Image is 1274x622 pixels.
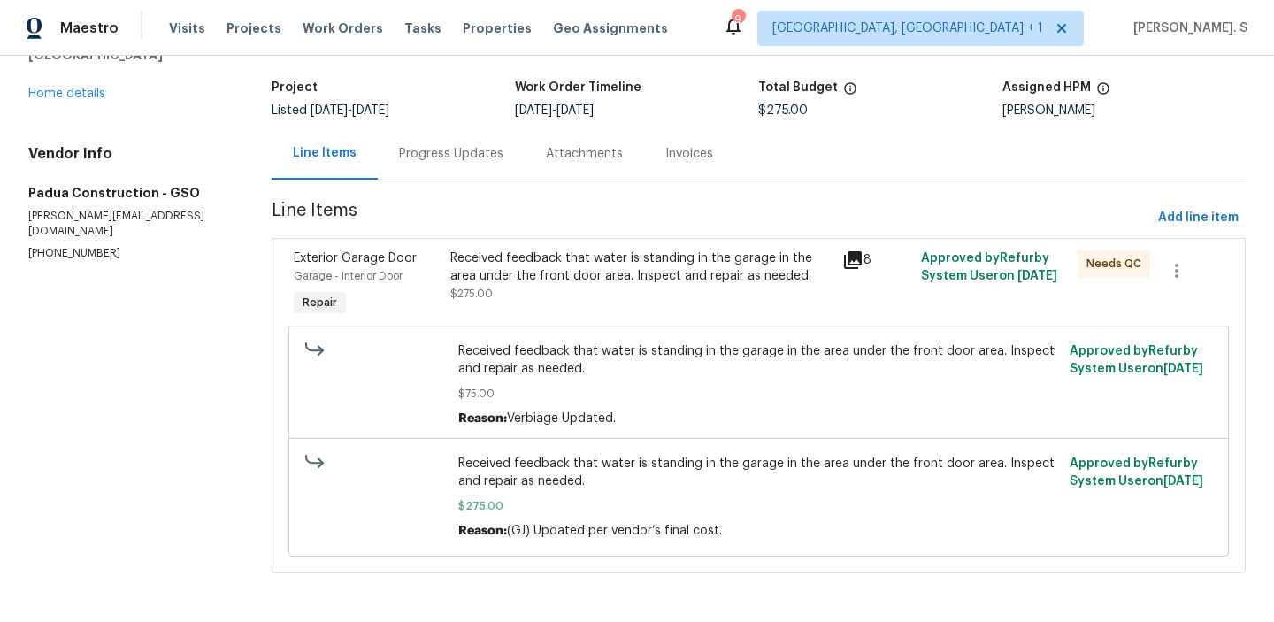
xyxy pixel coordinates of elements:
div: Invoices [665,145,713,163]
span: [PERSON_NAME]. S [1126,19,1247,37]
span: The hpm assigned to this work order. [1096,81,1110,104]
div: 8 [842,250,910,271]
span: [DATE] [311,104,348,117]
span: [DATE] [1163,363,1203,375]
button: Add line item [1151,202,1246,234]
span: Received feedback that water is standing in the garage in the area under the front door area. Ins... [458,455,1060,490]
span: Garage - Interior Door [294,271,403,281]
span: Exterior Garage Door [294,252,417,265]
span: - [311,104,389,117]
span: Approved by Refurby System User on [921,252,1057,282]
span: [DATE] [515,104,552,117]
span: Properties [463,19,532,37]
h5: Assigned HPM [1002,81,1091,94]
span: [DATE] [352,104,389,117]
a: Home details [28,88,105,100]
div: Progress Updates [399,145,503,163]
span: $275.00 [758,104,808,117]
span: [GEOGRAPHIC_DATA], [GEOGRAPHIC_DATA] + 1 [772,19,1043,37]
p: [PHONE_NUMBER] [28,246,229,261]
div: 9 [732,11,744,28]
span: [DATE] [556,104,594,117]
span: Approved by Refurby System User on [1070,457,1203,488]
span: Geo Assignments [553,19,668,37]
h4: Vendor Info [28,145,229,163]
span: Add line item [1158,207,1239,229]
span: (GJ) Updated per vendor’s final cost. [507,525,722,537]
span: Projects [226,19,281,37]
span: $275.00 [458,497,1060,515]
span: Needs QC [1086,255,1148,273]
span: Work Orders [303,19,383,37]
span: [DATE] [1017,270,1057,282]
span: Repair [295,294,344,311]
div: Received feedback that water is standing in the garage in the area under the front door area. Ins... [450,250,832,285]
span: $275.00 [450,288,493,299]
div: Attachments [546,145,623,163]
span: - [515,104,594,117]
h5: Project [272,81,318,94]
span: Line Items [272,202,1151,234]
span: The total cost of line items that have been proposed by Opendoor. This sum includes line items th... [843,81,857,104]
span: Reason: [458,412,507,425]
div: Line Items [293,144,357,162]
span: Tasks [404,22,441,35]
span: Reason: [458,525,507,537]
h5: Padua Construction - GSO [28,184,229,202]
span: Verbiage Updated. [507,412,616,425]
span: $75.00 [458,385,1060,403]
span: Approved by Refurby System User on [1070,345,1203,375]
span: Visits [169,19,205,37]
span: Listed [272,104,389,117]
span: Received feedback that water is standing in the garage in the area under the front door area. Ins... [458,342,1060,378]
h5: Total Budget [758,81,838,94]
span: [DATE] [1163,475,1203,488]
p: [PERSON_NAME][EMAIL_ADDRESS][DOMAIN_NAME] [28,209,229,239]
div: [PERSON_NAME] [1002,104,1246,117]
span: Maestro [60,19,119,37]
h5: Work Order Timeline [515,81,641,94]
